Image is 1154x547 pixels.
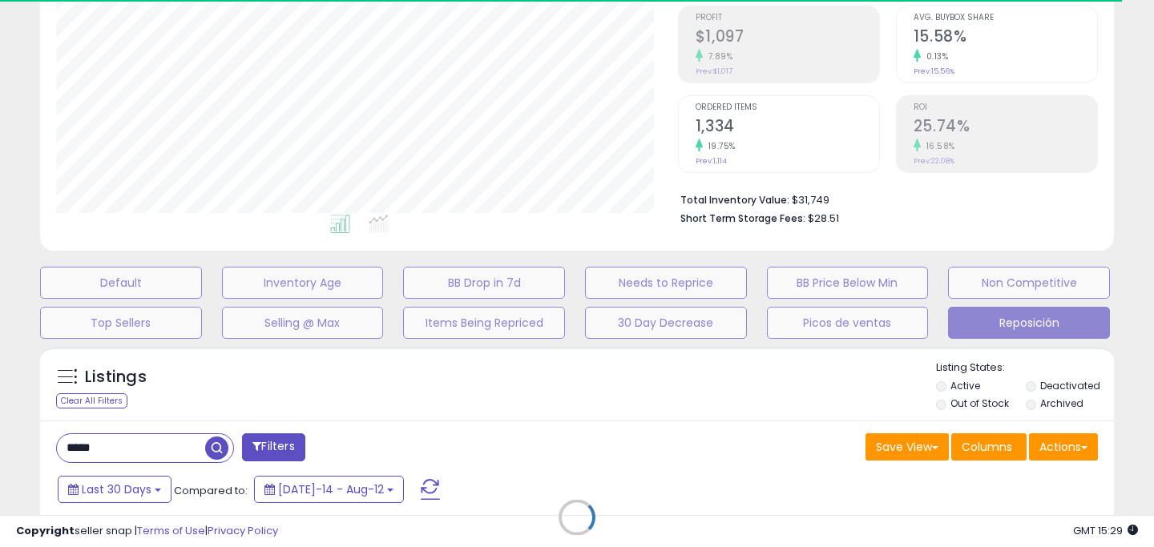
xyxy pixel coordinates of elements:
button: 30 Day Decrease [585,307,747,339]
small: Prev: $1,017 [696,66,732,76]
span: $28.51 [808,211,839,226]
small: 0.13% [921,50,949,62]
h2: $1,097 [696,27,879,49]
span: Ordered Items [696,103,879,112]
span: ROI [914,103,1097,112]
button: Top Sellers [40,307,202,339]
h2: 1,334 [696,117,879,139]
button: BB Price Below Min [767,267,929,299]
b: Total Inventory Value: [680,193,789,207]
span: Avg. Buybox Share [914,14,1097,22]
li: $31,749 [680,189,1086,208]
button: Needs to Reprice [585,267,747,299]
small: 19.75% [703,140,736,152]
button: Default [40,267,202,299]
button: Non Competitive [948,267,1110,299]
button: BB Drop in 7d [403,267,565,299]
button: Items Being Repriced [403,307,565,339]
h2: 15.58% [914,27,1097,49]
small: Prev: 22.08% [914,156,954,166]
strong: Copyright [16,523,75,538]
b: Short Term Storage Fees: [680,211,805,225]
div: seller snap | | [16,524,278,539]
small: Prev: 15.56% [914,66,954,76]
small: 7.89% [703,50,733,62]
small: 16.58% [921,140,955,152]
button: Inventory Age [222,267,384,299]
h2: 25.74% [914,117,1097,139]
small: Prev: 1,114 [696,156,727,166]
button: Selling @ Max [222,307,384,339]
button: Reposición [948,307,1110,339]
span: Profit [696,14,879,22]
button: Picos de ventas [767,307,929,339]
